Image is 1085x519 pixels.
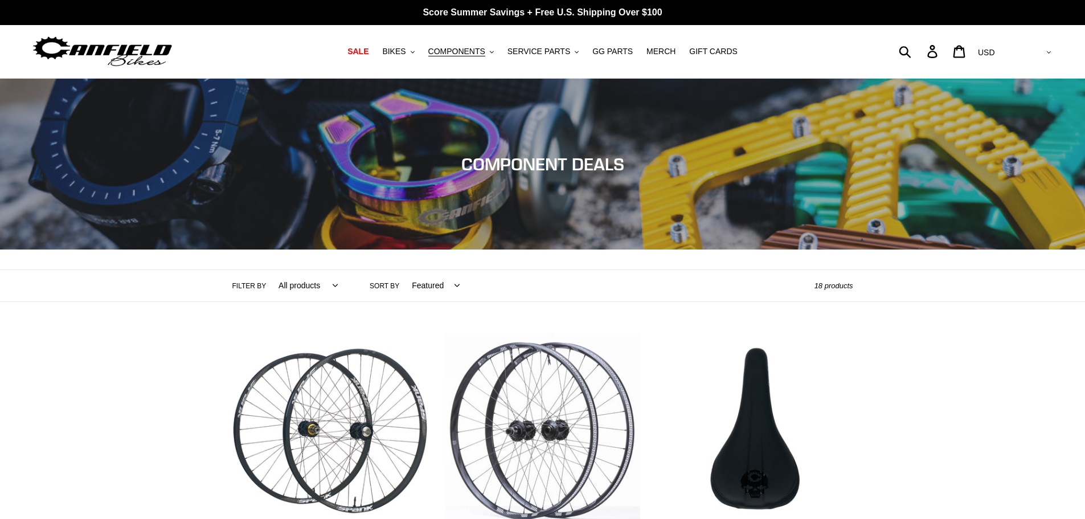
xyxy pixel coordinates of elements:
[814,281,853,290] span: 18 products
[592,47,633,56] span: GG PARTS
[31,34,174,70] img: Canfield Bikes
[905,39,934,64] input: Search
[423,44,499,59] button: COMPONENTS
[689,47,738,56] span: GIFT CARDS
[342,44,374,59] a: SALE
[502,44,584,59] button: SERVICE PARTS
[382,47,406,56] span: BIKES
[646,47,675,56] span: MERCH
[347,47,369,56] span: SALE
[232,281,267,291] label: Filter by
[428,47,485,56] span: COMPONENTS
[461,154,624,174] span: COMPONENT DEALS
[507,47,570,56] span: SERVICE PARTS
[376,44,420,59] button: BIKES
[683,44,743,59] a: GIFT CARDS
[370,281,399,291] label: Sort by
[641,44,681,59] a: MERCH
[587,44,638,59] a: GG PARTS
